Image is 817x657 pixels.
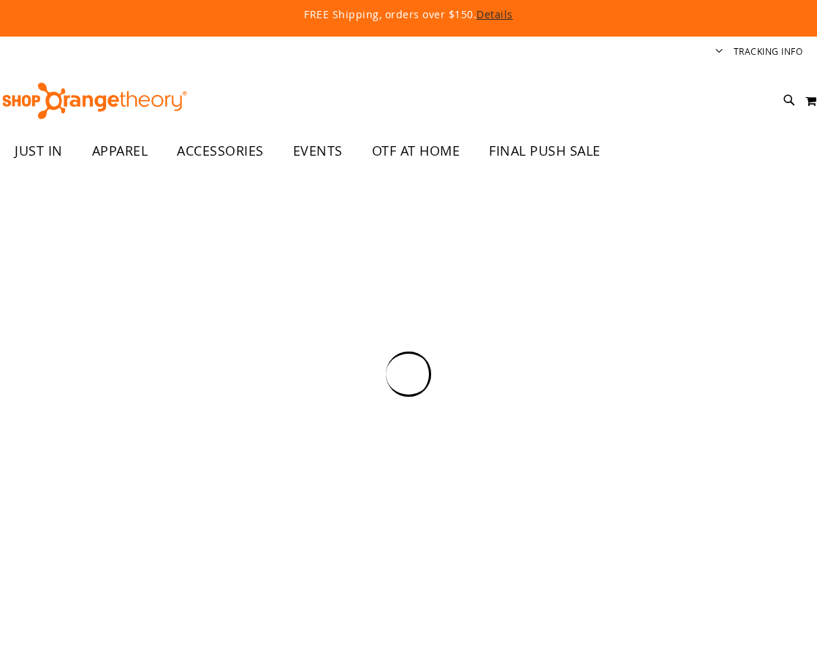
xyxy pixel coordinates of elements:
span: OTF AT HOME [372,134,460,167]
a: EVENTS [278,134,357,168]
a: APPAREL [77,134,163,168]
a: ACCESSORIES [162,134,278,168]
a: OTF AT HOME [357,134,475,168]
button: Account menu [715,45,723,59]
span: APPAREL [92,134,148,167]
a: Tracking Info [734,45,803,58]
a: Details [476,7,513,21]
p: FREE Shipping, orders over $150. [47,7,769,22]
a: FINAL PUSH SALE [474,134,615,168]
span: FINAL PUSH SALE [489,134,601,167]
span: ACCESSORIES [177,134,264,167]
span: JUST IN [15,134,63,167]
span: EVENTS [293,134,343,167]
